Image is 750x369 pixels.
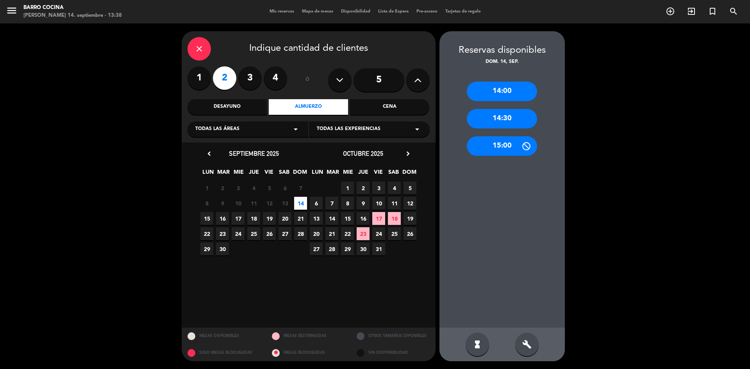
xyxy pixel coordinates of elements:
span: 10 [232,197,245,210]
span: 29 [341,242,354,255]
span: 3 [232,182,245,194]
span: 9 [216,197,229,210]
span: septiembre 2025 [229,150,279,157]
span: 8 [341,197,354,210]
div: Cena [350,99,429,115]
span: 10 [372,197,385,210]
span: 8 [200,197,213,210]
div: MESAS DISPONIBLES [182,328,266,344]
span: 25 [247,227,260,240]
span: 4 [388,182,401,194]
i: search [729,7,738,16]
i: arrow_drop_down [291,125,300,134]
span: 12 [404,197,416,210]
div: OTROS TAMAÑOS DIPONIBLES [351,328,436,344]
span: 13 [310,212,323,225]
span: MAR [217,168,230,180]
span: SAB [387,168,400,180]
span: 11 [247,197,260,210]
div: Indique cantidad de clientes [187,37,430,61]
div: SIN DISPONIBILIDAD [351,344,436,361]
span: 21 [294,212,307,225]
span: 4 [247,182,260,194]
span: LUN [202,168,214,180]
i: hourglass_full [473,340,482,349]
span: 29 [200,242,213,255]
span: 20 [279,212,291,225]
span: 24 [372,227,385,240]
span: 17 [372,212,385,225]
span: 25 [388,227,401,240]
span: MAR [326,168,339,180]
span: 17 [232,212,245,225]
i: turned_in_not [708,7,717,16]
span: 26 [404,227,416,240]
span: 30 [357,242,370,255]
span: 5 [404,182,416,194]
div: Reservas disponibles [439,43,565,58]
span: 5 [263,182,276,194]
span: 3 [372,182,385,194]
span: 13 [279,197,291,210]
span: 18 [388,212,401,225]
i: add_circle_outline [666,7,675,16]
div: MESAS RESTRINGIDAS [266,328,351,344]
span: 14 [294,197,307,210]
span: 30 [216,242,229,255]
span: 16 [357,212,370,225]
span: 28 [294,227,307,240]
span: Todas las experiencias [317,125,380,133]
span: JUE [247,168,260,180]
span: 19 [263,212,276,225]
span: 31 [372,242,385,255]
span: 7 [294,182,307,194]
span: 27 [279,227,291,240]
span: 19 [404,212,416,225]
span: LUN [311,168,324,180]
span: Pre-acceso [412,9,441,14]
span: 2 [216,182,229,194]
span: DOM [293,168,306,180]
span: 22 [341,227,354,240]
span: Mapa de mesas [298,9,337,14]
button: menu [6,5,18,19]
span: 6 [310,197,323,210]
span: DOM [402,168,415,180]
span: 9 [357,197,370,210]
span: VIE [372,168,385,180]
span: 20 [310,227,323,240]
div: Almuerzo [269,99,348,115]
div: Desayuno [187,99,267,115]
span: 16 [216,212,229,225]
i: menu [6,5,18,16]
i: close [195,44,204,53]
span: octubre 2025 [343,150,383,157]
i: build [522,340,532,349]
div: dom. 14, sep. [439,58,565,66]
span: 22 [200,227,213,240]
span: MIE [232,168,245,180]
span: Disponibilidad [337,9,374,14]
span: 15 [200,212,213,225]
span: 12 [263,197,276,210]
div: MESAS BLOQUEADAS [266,344,351,361]
span: 26 [263,227,276,240]
label: 4 [264,66,287,90]
span: 28 [325,242,338,255]
div: 14:00 [467,82,537,101]
span: 15 [341,212,354,225]
span: 18 [247,212,260,225]
span: Lista de Espera [374,9,412,14]
i: chevron_left [205,150,213,158]
span: 2 [357,182,370,194]
span: Mis reservas [266,9,298,14]
span: 23 [357,227,370,240]
i: arrow_drop_down [412,125,422,134]
span: VIE [262,168,275,180]
div: [PERSON_NAME] 14. septiembre - 13:38 [23,12,122,20]
span: 11 [388,197,401,210]
span: Tarjetas de regalo [441,9,485,14]
div: 15:00 [467,136,537,156]
span: 24 [232,227,245,240]
span: Todas las áreas [195,125,239,133]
